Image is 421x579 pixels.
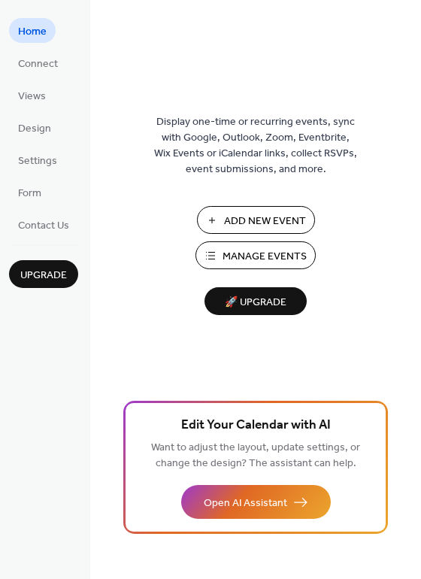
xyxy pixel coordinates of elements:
[214,293,298,313] span: 🚀 Upgrade
[9,115,60,140] a: Design
[18,56,58,72] span: Connect
[181,415,331,436] span: Edit Your Calendar with AI
[204,287,307,315] button: 🚀 Upgrade
[195,241,316,269] button: Manage Events
[9,180,50,205] a: Form
[18,121,51,137] span: Design
[9,260,78,288] button: Upgrade
[18,89,46,105] span: Views
[18,153,57,169] span: Settings
[224,214,306,229] span: Add New Event
[181,485,331,519] button: Open AI Assistant
[9,83,55,108] a: Views
[204,496,287,511] span: Open AI Assistant
[9,18,56,43] a: Home
[151,438,360,474] span: Want to adjust the layout, update settings, or change the design? The assistant can help.
[18,24,47,40] span: Home
[154,114,357,177] span: Display one-time or recurring events, sync with Google, Outlook, Zoom, Eventbrite, Wix Events or ...
[197,206,315,234] button: Add New Event
[18,218,69,234] span: Contact Us
[9,50,67,75] a: Connect
[9,147,66,172] a: Settings
[20,268,67,283] span: Upgrade
[18,186,41,202] span: Form
[9,212,78,237] a: Contact Us
[223,249,307,265] span: Manage Events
